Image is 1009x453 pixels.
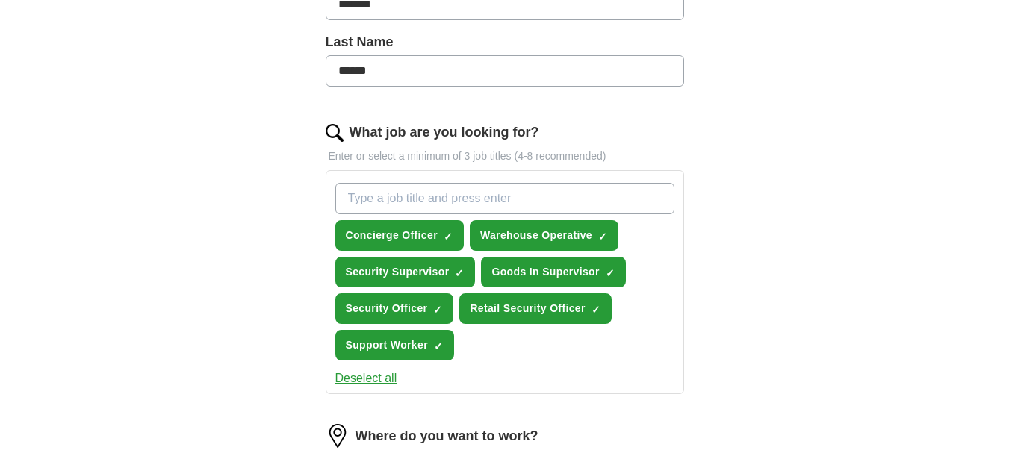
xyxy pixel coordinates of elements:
button: Deselect all [335,369,397,387]
button: Goods In Supervisor✓ [481,257,625,287]
button: Concierge Officer✓ [335,220,464,251]
span: Security Supervisor [346,264,450,280]
span: ✓ [606,267,615,279]
button: Security Officer✓ [335,293,454,324]
span: ✓ [592,304,600,316]
span: Goods In Supervisor [491,264,599,280]
span: ✓ [434,340,443,352]
span: ✓ [455,267,464,279]
label: What job are you looking for? [350,122,539,143]
span: Concierge Officer [346,228,438,243]
button: Retail Security Officer✓ [459,293,611,324]
button: Support Worker✓ [335,330,454,360]
p: Enter or select a minimum of 3 job titles (4-8 recommended) [326,149,684,164]
span: Support Worker [346,337,428,353]
img: search.png [326,124,344,142]
span: Security Officer [346,301,428,316]
button: Warehouse Operative✓ [470,220,618,251]
span: Retail Security Officer [470,301,585,316]
span: ✓ [433,304,442,316]
input: Type a job title and press enter [335,183,674,214]
label: Last Name [326,32,684,52]
button: Security Supervisor✓ [335,257,476,287]
span: ✓ [444,231,453,243]
label: Where do you want to work? [356,426,538,446]
span: ✓ [598,231,607,243]
span: Warehouse Operative [480,228,592,243]
img: location.png [326,424,350,448]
